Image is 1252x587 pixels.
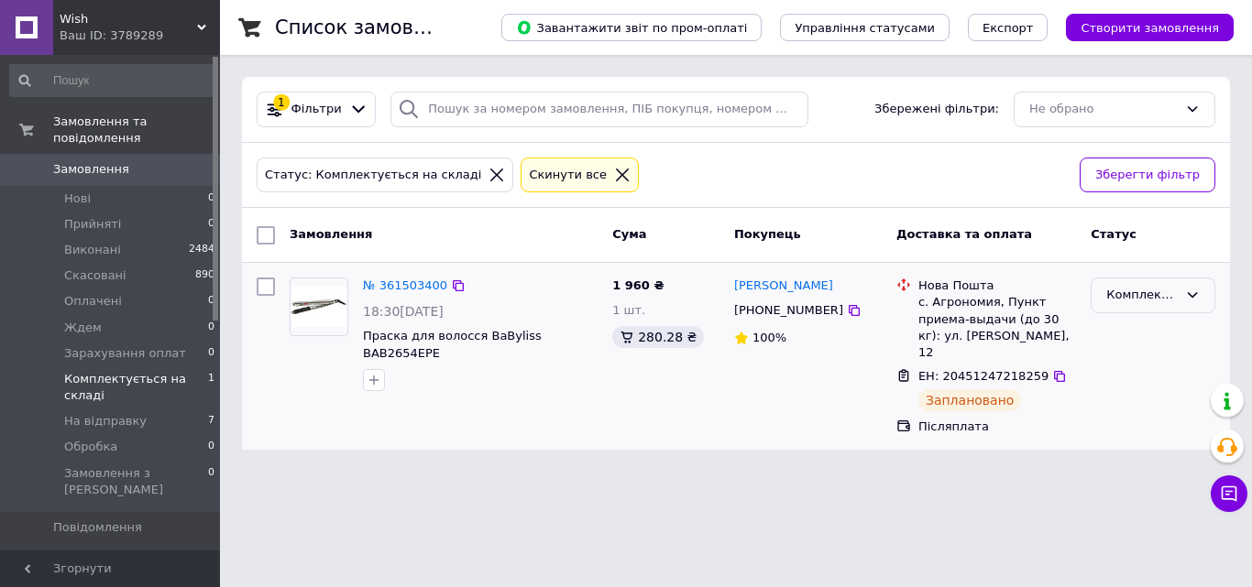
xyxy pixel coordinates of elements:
img: Фото товару [291,287,347,326]
span: 0 [208,465,214,498]
span: Зарахування оплат [64,345,186,362]
span: 2484 [189,242,214,258]
input: Пошук [9,64,216,97]
div: Післяплата [918,419,1076,435]
span: На відправку [64,413,147,429]
button: Управління статусами [780,14,950,41]
div: [PHONE_NUMBER] [730,299,847,322]
span: ЕН: 20451247218259 [918,369,1049,383]
span: Створити замовлення [1081,21,1219,35]
a: Фото товару [290,277,348,336]
span: 0 [208,345,214,362]
span: Покупець [734,227,801,241]
span: 0 [208,439,214,455]
span: Фільтри [291,101,342,118]
div: Ваш ID: 3789289 [60,27,220,44]
span: 0 [208,190,214,207]
button: Зберегти фільтр [1080,158,1215,193]
span: Ждем [64,320,102,336]
button: Створити замовлення [1066,14,1234,41]
span: Замовлення [290,227,372,241]
span: Wish [60,11,197,27]
span: Прийняті [64,216,121,233]
div: Нова Пошта [918,277,1076,294]
button: Завантажити звіт по пром-оплаті [501,14,762,41]
span: 100% [752,331,786,344]
span: Завантажити звіт по пром-оплаті [516,19,747,36]
span: Статус [1091,227,1137,241]
span: 7 [208,413,214,429]
div: с. Агрономия, Пункт приема-выдачи (до 30 кг): ул. [PERSON_NAME], 12 [918,294,1076,361]
span: Оплачені [64,293,122,310]
span: 0 [208,216,214,233]
h1: Список замовлень [275,16,461,38]
span: Управління статусами [795,21,935,35]
span: 0 [208,293,214,310]
input: Пошук за номером замовлення, ПІБ покупця, номером телефону, Email, номером накладної [390,92,808,127]
span: Замовлення з [PERSON_NAME] [64,465,208,498]
div: Cкинути все [525,166,610,185]
button: Чат з покупцем [1211,475,1247,512]
span: 0 [208,320,214,336]
span: 1 960 ₴ [612,278,664,292]
span: Виконані [64,242,121,258]
a: № 361503400 [363,278,447,292]
div: 1 [273,94,290,111]
span: Доставка та оплата [896,227,1032,241]
span: Зберегти фільтр [1095,166,1200,185]
a: Створити замовлення [1048,20,1234,34]
span: 1 [208,371,214,404]
span: Замовлення [53,161,129,178]
a: [PERSON_NAME] [734,277,833,295]
button: Експорт [968,14,1049,41]
span: Комплектується на складі [64,371,208,404]
span: Збережені фільтри: [874,101,999,118]
span: 890 [195,267,214,284]
span: 1 шт. [612,303,645,317]
span: Cума [612,227,646,241]
div: 280.28 ₴ [612,326,704,348]
div: Комплектується на складі [1106,286,1178,305]
span: Повідомлення [53,519,142,536]
span: Нові [64,190,91,207]
span: Експорт [983,21,1034,35]
span: Обробка [64,439,117,455]
div: Статус: Комплектується на складі [261,166,485,185]
a: Праска для волосся BaByliss BAB2654EPE [363,329,542,360]
span: 18:30[DATE] [363,304,444,319]
div: Заплановано [918,389,1022,411]
span: Скасовані [64,267,126,284]
div: Не обрано [1029,100,1178,119]
span: Замовлення та повідомлення [53,114,220,147]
